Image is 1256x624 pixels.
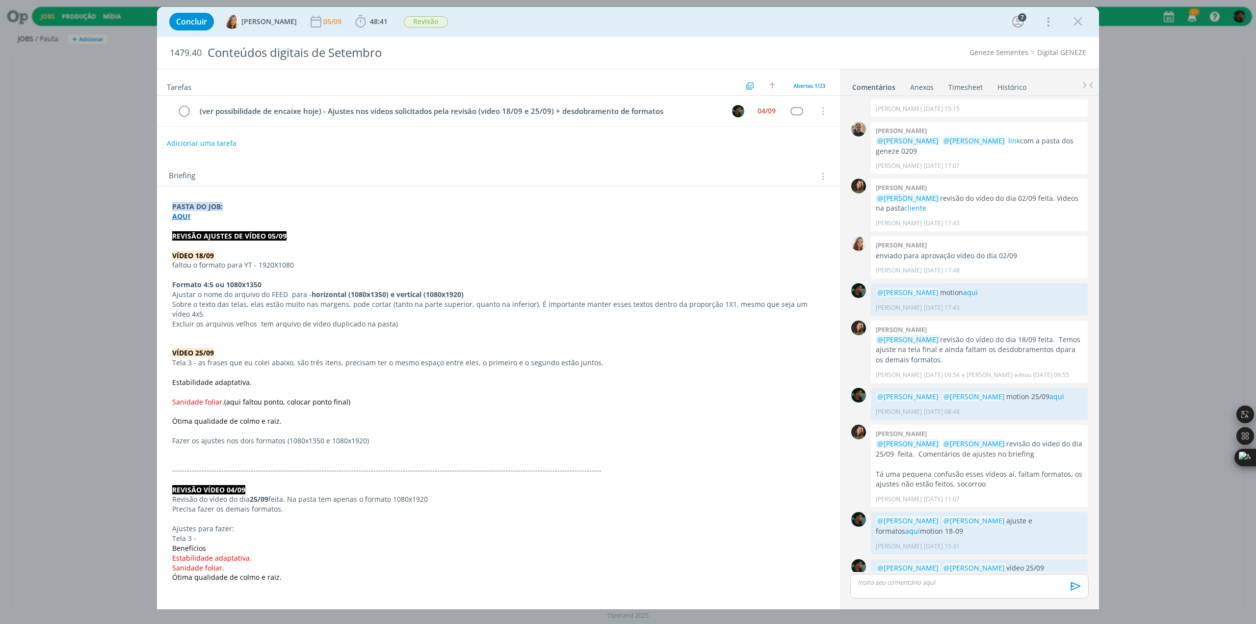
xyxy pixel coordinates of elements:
p: ajuste e formatos motion 18-09 [876,516,1083,536]
span: (aqui faltou ponto, colocar ponto final) [224,397,350,407]
span: @[PERSON_NAME] [943,516,1005,525]
span: @[PERSON_NAME] [943,439,1005,448]
img: V [225,14,239,29]
a: cliente [904,203,926,213]
p: [PERSON_NAME] [876,407,922,416]
p: revisão do vídeo do dia 02/09 feita. Vídeos na pasta [876,193,1083,214]
span: 1479.40 [170,48,202,58]
span: [DATE] 08:48 [924,407,960,416]
span: @[PERSON_NAME] [877,288,939,297]
img: K [732,105,744,117]
span: @[PERSON_NAME] [943,136,1005,145]
span: [PERSON_NAME] [241,18,297,25]
b: [PERSON_NAME] [876,325,927,334]
a: aqui [1049,392,1064,401]
p: motion [876,288,1083,298]
p: [PERSON_NAME] [876,105,922,113]
p: Tela 3 - as frases que eu colei abaixo, são três itens, precisam ter o mesmo espaço entre eles, o... [172,358,825,368]
span: Tarefas [167,80,191,92]
span: [DATE] 11:07 [924,495,960,504]
span: @[PERSON_NAME] [877,136,939,145]
span: @[PERSON_NAME] [877,563,939,572]
button: Revisão [403,16,448,28]
button: Concluir [169,13,214,30]
span: e [PERSON_NAME] editou [962,371,1031,380]
p: [PERSON_NAME] [876,495,922,504]
img: J [851,179,866,193]
span: Benefícios [172,543,206,553]
a: AQUI [172,212,190,221]
p: -------------------------------------------------------------------------------------------------... [172,465,825,475]
span: [DATE] 17:43 [924,219,960,228]
img: K [851,559,866,574]
button: Adicionar uma tarefa [166,135,237,152]
span: @[PERSON_NAME] [877,193,939,203]
span: @[PERSON_NAME] [943,563,1005,572]
strong: VÍDEO 18/09 [172,251,214,260]
img: J [851,321,866,335]
div: (ver possibilidade de encaixe hoje) - Ajustes nos vídeos solicitados pela revisão (vídeo 18/09 e ... [195,105,723,117]
img: R [851,122,866,136]
span: @[PERSON_NAME] [877,516,939,525]
p: [PERSON_NAME] [876,162,922,170]
p: Fazer os ajustes nos dois formatos (1080x1350 e 1080x1920) [172,436,825,446]
p: Excluir os arquivos velhos tem arquivo de vídeo duplicado na pasta) [172,319,825,329]
a: Geneze Sementes [969,48,1028,57]
p: Tá uma pequena confusão esses vídeos aí, faltam formatos, os ajustes não estão feitos, socorroo [876,469,1083,489]
a: aqui [963,288,978,297]
strong: VÍDEO 25/09 [172,348,214,357]
p: motion 25/09 [876,392,1083,402]
button: 7 [1010,14,1026,29]
p: [PERSON_NAME] [876,542,922,551]
p: Ajustar o nome do arquivo do FEED para - [172,290,825,299]
span: [DATE] 17:07 [924,162,960,170]
b: [PERSON_NAME] [876,126,927,135]
button: 48:41 [353,14,390,29]
div: 04/09 [758,108,776,114]
strong: REVISÃO VÍDEO 04/09 [172,485,245,494]
p: vídeo 25/09 ajustado [876,563,1083,583]
div: 05/09 [323,18,343,25]
img: J [851,425,866,439]
div: Conteúdos digitais de Setembro [204,41,700,65]
strong: REVISÃO AJUSTES DE VÍDEO 05/09 [172,231,287,241]
span: Revisão [404,16,448,27]
strong: 25/09 [250,494,268,504]
button: V[PERSON_NAME] [225,14,297,29]
span: Abertas 1/23 [793,82,825,89]
span: Estabilidade adaptativa. [172,378,252,387]
a: Histórico [997,78,1027,92]
span: @[PERSON_NAME] [877,335,939,344]
img: K [851,388,866,403]
span: [DATE] 17:48 [924,266,960,275]
a: link [1008,136,1020,145]
a: Timesheet [948,78,983,92]
a: aqui [905,526,920,536]
button: K [731,104,745,118]
p: Precisa fazer os demais formatos. [172,504,825,514]
strong: Formato 4:5 ou 1080x1350 [172,280,262,289]
p: [PERSON_NAME] [876,371,922,380]
span: [DATE] 17:43 [924,303,960,312]
span: [DATE] 15:15 [924,105,960,113]
p: Tela 3 - [172,534,825,543]
img: K [851,512,866,527]
a: Comentários [852,78,896,92]
p: [PERSON_NAME] [876,219,922,228]
p: Revisão do vídeo do dia feita. Na pasta tem apenas o formato 1080x1920 [172,494,825,504]
span: Briefing [169,170,195,183]
strong: PASTA DO JOB: [172,202,223,211]
span: Sanidade foliar. [172,397,224,407]
span: @[PERSON_NAME] [877,439,939,448]
b: [PERSON_NAME] [876,183,927,192]
p: faltou o formato para YT - 1920X1080 [172,260,825,270]
p: Sobre o texto das telas, elas estão muito nas margens, pode cortar (tanto na parte superior, quan... [172,299,825,319]
span: Ótima qualidade de colmo e raiz. [172,416,282,426]
span: 48:41 [370,17,388,26]
p: [PERSON_NAME] [876,266,922,275]
span: Ótima qualidade de colmo e raiz. [172,572,282,582]
p: com a pasta dos geneze 0209 [876,136,1083,156]
p: revisão do vídeo do dia 25/09 feita. Comentários de ajustes no briefing [876,439,1083,459]
span: @[PERSON_NAME] [943,392,1005,401]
